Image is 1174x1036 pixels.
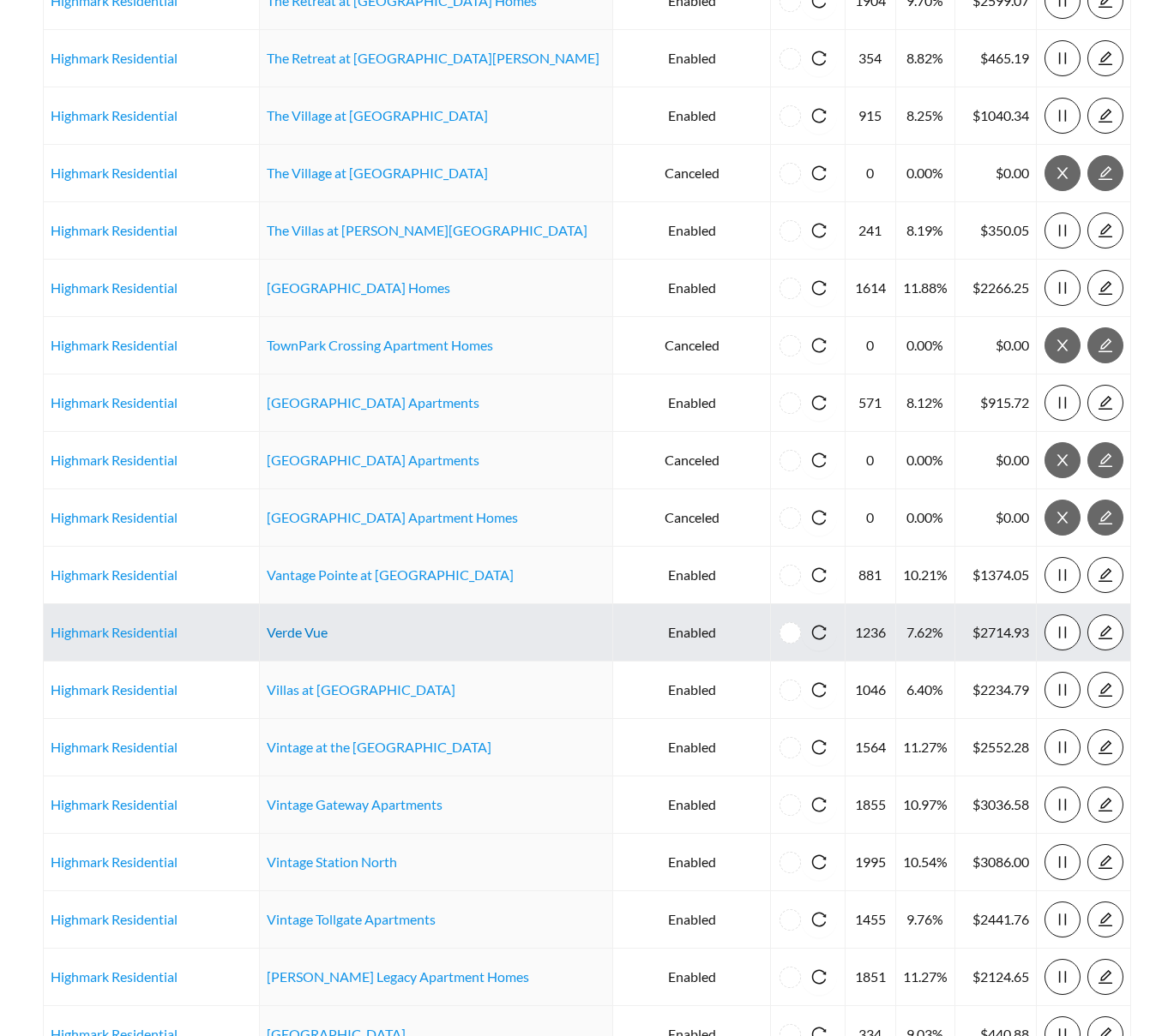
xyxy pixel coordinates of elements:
[613,202,772,260] td: Enabled
[1087,901,1123,937] button: edit
[51,394,178,410] a: Highmark Residential
[955,432,1037,489] td: $0.00
[613,30,772,87] td: Enabled
[1087,853,1123,870] a: edit
[1088,969,1123,985] span: edit
[955,317,1037,374] td: $0.00
[1087,614,1123,650] button: edit
[1087,98,1123,134] button: edit
[51,452,178,468] a: Highmark Residential
[801,327,837,363] button: reload
[267,624,328,640] a: Verde Vue
[1045,854,1080,870] span: pause
[613,87,772,145] td: Enabled
[1087,385,1123,421] button: edit
[801,213,837,249] button: reload
[846,776,896,834] td: 1855
[613,662,772,719] td: Enabled
[1045,51,1080,66] span: pause
[1087,222,1123,238] a: edit
[1045,270,1081,306] button: pause
[1087,911,1123,927] a: edit
[896,145,956,202] td: 0.00%
[955,719,1037,776] td: $2552.28
[896,432,956,489] td: 0.00%
[1045,223,1080,238] span: pause
[1088,51,1123,66] span: edit
[1045,40,1081,76] button: pause
[267,279,450,296] a: [GEOGRAPHIC_DATA] Homes
[1045,912,1080,927] span: pause
[1045,557,1081,593] button: pause
[1088,797,1123,812] span: edit
[846,260,896,317] td: 1614
[51,107,178,123] a: Highmark Residential
[1087,566,1123,583] a: edit
[801,740,837,755] span: reload
[896,202,956,260] td: 8.19%
[1087,50,1123,66] a: edit
[51,509,178,525] a: Highmark Residential
[1087,327,1123,363] button: edit
[896,662,956,719] td: 6.40%
[846,317,896,374] td: 0
[613,719,772,776] td: Enabled
[896,891,956,949] td: 9.76%
[1087,739,1123,755] a: edit
[1087,279,1123,296] a: edit
[1045,787,1081,823] button: pause
[613,145,772,202] td: Canceled
[267,509,518,525] a: [GEOGRAPHIC_DATA] Apartment Homes
[613,260,772,317] td: Enabled
[801,614,837,650] button: reload
[1088,740,1123,755] span: edit
[801,500,837,536] button: reload
[51,165,178,181] a: Highmark Residential
[1087,107,1123,123] a: edit
[51,624,178,640] a: Highmark Residential
[1088,108,1123,123] span: edit
[801,510,837,525] span: reload
[1045,797,1080,812] span: pause
[801,672,837,708] button: reload
[1087,787,1123,823] button: edit
[1045,969,1080,985] span: pause
[1087,500,1123,536] button: edit
[801,854,837,870] span: reload
[801,98,837,134] button: reload
[1088,395,1123,410] span: edit
[955,87,1037,145] td: $1040.34
[955,834,1037,891] td: $3086.00
[613,489,772,547] td: Canceled
[801,395,837,410] span: reload
[801,567,837,583] span: reload
[1045,672,1081,708] button: pause
[955,489,1037,547] td: $0.00
[1087,968,1123,985] a: edit
[896,719,956,776] td: 11.27%
[51,681,178,698] a: Highmark Residential
[801,844,837,880] button: reload
[1045,280,1080,296] span: pause
[896,374,956,432] td: 8.12%
[801,969,837,985] span: reload
[801,108,837,123] span: reload
[846,432,896,489] td: 0
[613,317,772,374] td: Canceled
[613,547,772,604] td: Enabled
[846,949,896,1006] td: 1851
[801,557,837,593] button: reload
[613,834,772,891] td: Enabled
[955,260,1037,317] td: $2266.25
[801,385,837,421] button: reload
[1045,901,1081,937] button: pause
[51,911,178,927] a: Highmark Residential
[1087,557,1123,593] button: edit
[1045,729,1081,765] button: pause
[955,145,1037,202] td: $0.00
[846,604,896,662] td: 1236
[267,681,455,698] a: Villas at [GEOGRAPHIC_DATA]
[1087,40,1123,76] button: edit
[846,145,896,202] td: 0
[1087,155,1123,191] button: edit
